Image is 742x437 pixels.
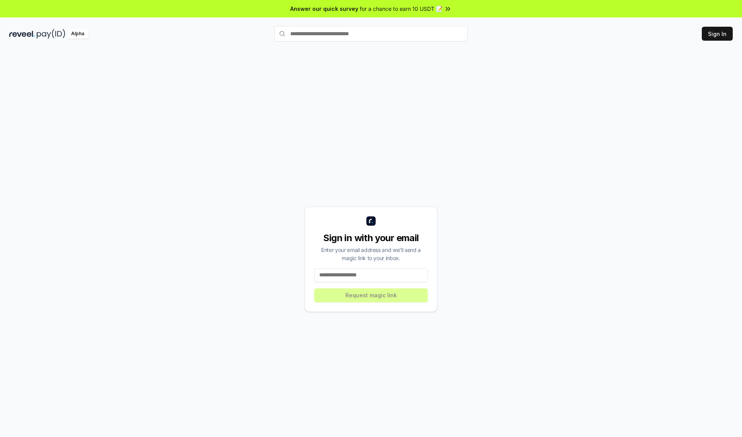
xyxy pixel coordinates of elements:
img: reveel_dark [9,29,35,39]
span: Answer our quick survey [290,5,358,13]
div: Alpha [67,29,88,39]
div: Enter your email address and we’ll send a magic link to your inbox. [314,246,428,262]
span: for a chance to earn 10 USDT 📝 [360,5,442,13]
button: Sign In [702,27,733,41]
img: pay_id [37,29,65,39]
div: Sign in with your email [314,232,428,244]
img: logo_small [366,216,376,226]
